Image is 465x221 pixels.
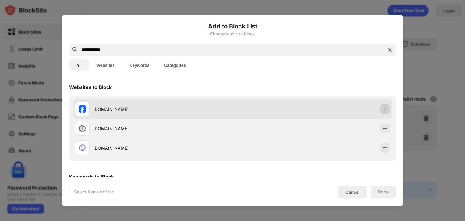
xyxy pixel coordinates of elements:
button: Keywords [122,59,157,71]
div: Done [378,190,389,194]
div: [DOMAIN_NAME] [93,106,232,112]
div: Cancel [345,190,360,195]
img: search-close [386,46,394,53]
div: Websites to Block [69,84,112,90]
div: [DOMAIN_NAME] [93,125,232,132]
img: favicons [79,105,86,113]
img: favicons [79,125,86,132]
img: search.svg [71,46,79,53]
button: Categories [157,59,193,71]
div: Select Items to Start [74,189,115,195]
div: Choose which to block [69,31,396,36]
img: favicons [79,144,86,151]
button: All [69,59,89,71]
div: Keywords to Block [69,174,114,180]
button: Websites [89,59,122,71]
h6: Add to Block List [69,22,396,31]
div: [DOMAIN_NAME] [93,145,232,151]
